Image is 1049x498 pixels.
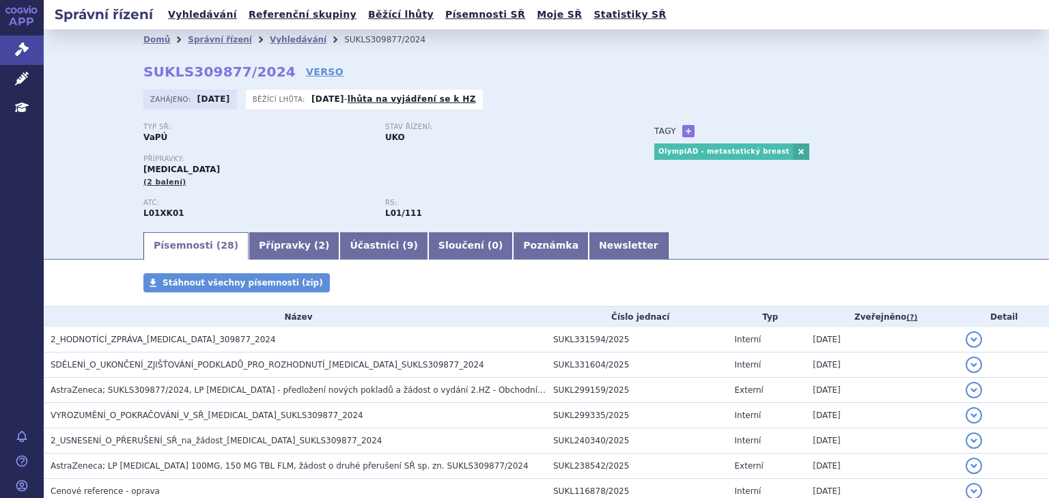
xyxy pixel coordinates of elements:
a: Newsletter [589,232,669,260]
strong: [DATE] [311,94,344,104]
a: lhůta na vyjádření se k HZ [348,94,476,104]
h2: Správní řízení [44,5,164,24]
span: Zahájeno: [150,94,193,105]
p: - [311,94,476,105]
td: SUKL238542/2025 [546,454,728,479]
span: Interní [735,436,761,445]
a: Běžící lhůty [364,5,438,24]
button: detail [966,432,982,449]
strong: [DATE] [197,94,230,104]
th: Číslo jednací [546,307,728,327]
span: AstraZeneca; LP LYNPARZA 100MG, 150 MG TBL FLM, žádost o druhé přerušení SŘ sp. zn. SUKLS309877/2024 [51,461,529,471]
span: Běžící lhůta: [253,94,308,105]
a: Vyhledávání [164,5,241,24]
strong: UKO [385,133,405,142]
th: Název [44,307,546,327]
td: SUKL331604/2025 [546,352,728,378]
th: Typ [728,307,807,327]
abbr: (?) [906,313,917,322]
span: 0 [492,240,499,251]
td: SUKL299335/2025 [546,403,728,428]
p: RS: [385,199,613,207]
a: + [682,125,695,137]
span: 9 [407,240,414,251]
p: Přípravky: [143,155,627,163]
td: [DATE] [806,327,959,352]
span: Externí [735,385,764,395]
td: SUKL331594/2025 [546,327,728,352]
p: Stav řízení: [385,123,613,131]
a: OlympiAD - metastatický breast [654,143,793,160]
a: Moje SŘ [533,5,586,24]
a: Domů [143,35,170,44]
td: [DATE] [806,454,959,479]
strong: olaparib tbl. [385,208,422,218]
span: VYROZUMĚNÍ_O_POKRAČOVÁNÍ_V_SŘ_LYNPARZA_SUKLS309877_2024 [51,411,363,420]
td: SUKL299159/2025 [546,378,728,403]
a: Písemnosti SŘ [441,5,529,24]
a: Statistiky SŘ [589,5,670,24]
a: Písemnosti (28) [143,232,249,260]
span: 2_HODNOTÍCÍ_ZPRÁVA_LYNPARZA_309877_2024 [51,335,276,344]
strong: OLAPARIB [143,208,184,218]
span: Interní [735,411,761,420]
a: Stáhnout všechny písemnosti (zip) [143,273,330,292]
span: (2 balení) [143,178,186,186]
span: Stáhnout všechny písemnosti (zip) [163,278,323,288]
a: Poznámka [513,232,589,260]
strong: VaPÚ [143,133,167,142]
span: Interní [735,486,761,496]
li: SUKLS309877/2024 [344,29,443,50]
td: [DATE] [806,352,959,378]
span: 28 [221,240,234,251]
p: ATC: [143,199,372,207]
td: [DATE] [806,378,959,403]
strong: SUKLS309877/2024 [143,64,296,80]
a: Účastníci (9) [339,232,428,260]
p: Typ SŘ: [143,123,372,131]
td: [DATE] [806,403,959,428]
span: Interní [735,335,761,344]
a: Sloučení (0) [428,232,513,260]
span: AstraZeneca; SUKLS309877/2024, LP LYNPARZA - předložení nových pokladů a žádost o vydání 2.HZ - O... [51,385,578,395]
span: Externí [735,461,764,471]
a: Přípravky (2) [249,232,339,260]
td: SUKL240340/2025 [546,428,728,454]
a: Vyhledávání [270,35,326,44]
button: detail [966,357,982,373]
button: detail [966,331,982,348]
span: [MEDICAL_DATA] [143,165,220,174]
span: 2_USNESENÍ_O_PŘERUŠENÍ_SŘ_na_žádost_LYNPARZA_SUKLS309877_2024 [51,436,382,445]
button: detail [966,458,982,474]
a: Referenční skupiny [244,5,361,24]
span: Interní [735,360,761,370]
a: VERSO [306,65,344,79]
span: 2 [318,240,325,251]
span: Cenové reference - oprava [51,486,160,496]
a: Správní řízení [188,35,252,44]
th: Detail [959,307,1049,327]
button: detail [966,407,982,424]
th: Zveřejněno [806,307,959,327]
span: SDĚLENÍ_O_UKONČENÍ_ZJIŠŤOVÁNÍ_PODKLADŮ_PRO_ROZHODNUTÍ_LYNPARZA_SUKLS309877_2024 [51,360,484,370]
button: detail [966,382,982,398]
td: [DATE] [806,428,959,454]
h3: Tagy [654,123,676,139]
